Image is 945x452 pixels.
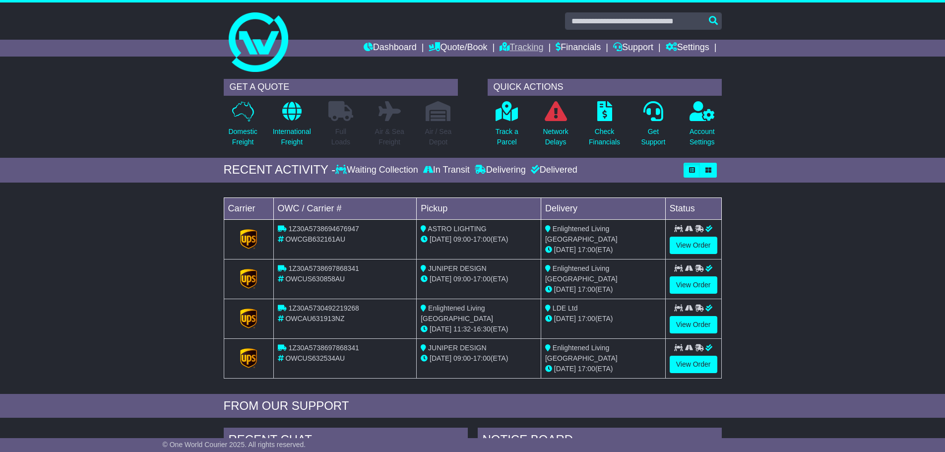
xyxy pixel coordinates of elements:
a: Support [613,40,653,57]
span: [DATE] [430,275,451,283]
div: GET A QUOTE [224,79,458,96]
a: CheckFinancials [588,101,621,153]
span: [DATE] [430,235,451,243]
span: [DATE] [554,285,576,293]
span: [DATE] [430,354,451,362]
p: Network Delays [543,127,568,147]
td: Carrier [224,197,273,219]
p: Get Support [641,127,665,147]
a: DomesticFreight [228,101,257,153]
p: International Freight [273,127,311,147]
span: Enlightened Living [GEOGRAPHIC_DATA] [421,304,493,323]
a: GetSupport [640,101,666,153]
span: OWCUS632534AU [285,354,345,362]
span: 1Z30A5730492219268 [288,304,359,312]
span: ASTRO LIGHTING [428,225,486,233]
span: LDE Ltd [553,304,578,312]
span: OWCUS630858AU [285,275,345,283]
a: Quote/Book [429,40,487,57]
a: Tracking [500,40,543,57]
span: [DATE] [430,325,451,333]
div: Delivered [528,165,577,176]
div: Delivering [472,165,528,176]
span: JUNIPER DESIGN [428,344,486,352]
a: AccountSettings [689,101,715,153]
a: Track aParcel [495,101,519,153]
div: FROM OUR SUPPORT [224,399,722,413]
span: © One World Courier 2025. All rights reserved. [163,441,306,449]
td: Delivery [541,197,665,219]
a: Financials [556,40,601,57]
td: OWC / Carrier # [273,197,417,219]
div: (ETA) [545,284,661,295]
span: 17:00 [473,275,491,283]
div: - (ETA) [421,234,537,245]
span: [DATE] [554,246,576,254]
span: 09:00 [453,235,471,243]
span: JUNIPER DESIGN [428,264,486,272]
span: [DATE] [554,365,576,373]
span: 17:00 [578,285,595,293]
div: Waiting Collection [335,165,420,176]
a: Settings [666,40,709,57]
div: (ETA) [545,364,661,374]
img: GetCarrierServiceLogo [240,309,257,328]
a: View Order [670,316,717,333]
a: InternationalFreight [272,101,312,153]
span: 1Z30A5738694676947 [288,225,359,233]
a: View Order [670,237,717,254]
span: 17:00 [473,235,491,243]
span: 09:00 [453,354,471,362]
span: OWCAU631913NZ [285,315,344,323]
img: GetCarrierServiceLogo [240,229,257,249]
div: RECENT ACTIVITY - [224,163,336,177]
div: - (ETA) [421,324,537,334]
div: (ETA) [545,314,661,324]
td: Status [665,197,721,219]
p: Track a Parcel [496,127,518,147]
div: (ETA) [545,245,661,255]
p: Full Loads [328,127,353,147]
a: Dashboard [364,40,417,57]
span: OWCGB632161AU [285,235,345,243]
a: View Order [670,356,717,373]
p: Domestic Freight [228,127,257,147]
span: 17:00 [578,365,595,373]
img: GetCarrierServiceLogo [240,348,257,368]
span: Enlightened Living [GEOGRAPHIC_DATA] [545,225,618,243]
p: Account Settings [690,127,715,147]
span: 1Z30A5738697868341 [288,344,359,352]
div: - (ETA) [421,274,537,284]
span: [DATE] [554,315,576,323]
span: 09:00 [453,275,471,283]
p: Air & Sea Freight [375,127,404,147]
span: 17:00 [473,354,491,362]
span: Enlightened Living [GEOGRAPHIC_DATA] [545,344,618,362]
span: 17:00 [578,246,595,254]
div: - (ETA) [421,353,537,364]
p: Check Financials [589,127,620,147]
span: 1Z30A5738697868341 [288,264,359,272]
div: QUICK ACTIONS [488,79,722,96]
span: 17:00 [578,315,595,323]
span: Enlightened Living [GEOGRAPHIC_DATA] [545,264,618,283]
img: GetCarrierServiceLogo [240,269,257,289]
span: 16:30 [473,325,491,333]
td: Pickup [417,197,541,219]
a: NetworkDelays [542,101,568,153]
p: Air / Sea Depot [425,127,452,147]
span: 11:32 [453,325,471,333]
a: View Order [670,276,717,294]
div: In Transit [421,165,472,176]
